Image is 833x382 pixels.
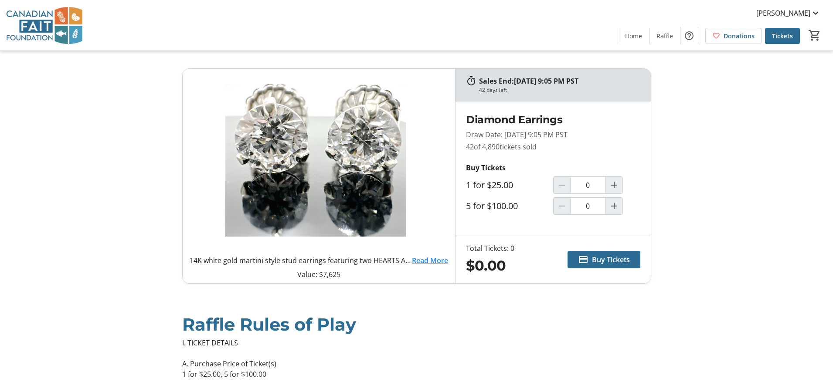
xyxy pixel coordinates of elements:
[466,163,506,172] strong: Buy Tickets
[756,8,810,18] span: [PERSON_NAME]
[466,142,640,152] p: 42 tickets sold
[182,358,651,369] p: A. Purchase Price of Ticket(s)
[5,3,83,47] img: Canadian FAIT Foundation's Logo
[479,76,514,86] span: Sales End:
[618,28,649,44] a: Home
[724,31,755,41] span: Donations
[807,27,823,43] button: Cart
[466,255,514,276] div: $0.00
[649,28,680,44] a: Raffle
[705,28,762,44] a: Donations
[765,28,800,44] a: Tickets
[514,76,578,86] span: [DATE] 9:05 PM PST
[680,27,698,44] button: Help
[592,254,630,265] span: Buy Tickets
[412,255,448,266] a: Read More
[568,251,640,268] button: Buy Tickets
[606,198,622,214] button: Increment by one
[474,142,500,152] span: of 4,890
[479,86,507,94] div: 42 days left
[182,369,651,379] p: 1 for $25.00, 5 for $100.00
[772,31,793,41] span: Tickets
[190,255,412,266] p: 14K white gold martini style stud earrings featuring two HEARTS AND ARROWS round brilliant-cut la...
[182,338,651,348] p: I. TICKET DETAILS
[625,31,642,41] span: Home
[466,112,640,128] h2: Diamond Earrings
[190,269,449,280] p: Value: $7,625
[606,177,622,193] button: Increment by one
[466,180,513,190] label: 1 for $25.00
[749,6,828,20] button: [PERSON_NAME]
[182,311,651,338] div: Raffle Rules of Play
[656,31,673,41] span: Raffle
[466,201,518,211] label: 5 for $100.00
[466,243,514,254] div: Total Tickets: 0
[466,129,640,140] p: Draw Date: [DATE] 9:05 PM PST
[183,69,456,252] img: Diamond Earrings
